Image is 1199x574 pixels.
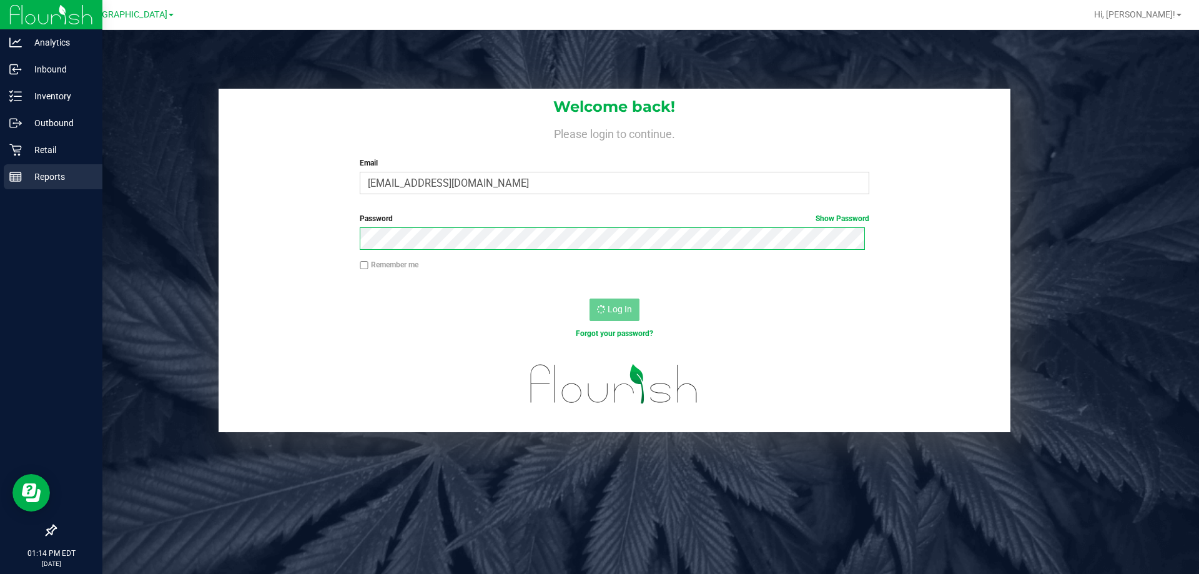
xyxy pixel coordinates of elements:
p: [DATE] [6,559,97,568]
inline-svg: Reports [9,171,22,183]
p: Inbound [22,62,97,77]
inline-svg: Outbound [9,117,22,129]
label: Remember me [360,259,418,270]
inline-svg: Inventory [9,90,22,102]
img: flourish_logo.svg [515,352,713,416]
inline-svg: Retail [9,144,22,156]
p: Outbound [22,116,97,131]
p: Reports [22,169,97,184]
inline-svg: Inbound [9,63,22,76]
h4: Please login to continue. [219,125,1010,140]
label: Email [360,157,869,169]
p: Retail [22,142,97,157]
span: Hi, [PERSON_NAME]! [1094,9,1175,19]
p: Analytics [22,35,97,50]
h1: Welcome back! [219,99,1010,115]
iframe: Resource center [12,474,50,512]
inline-svg: Analytics [9,36,22,49]
input: Remember me [360,261,368,270]
a: Forgot your password? [576,329,653,338]
span: [GEOGRAPHIC_DATA] [82,9,167,20]
span: Password [360,214,393,223]
span: Log In [608,304,632,314]
a: Show Password [816,214,869,223]
p: 01:14 PM EDT [6,548,97,559]
p: Inventory [22,89,97,104]
button: Log In [590,299,639,321]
